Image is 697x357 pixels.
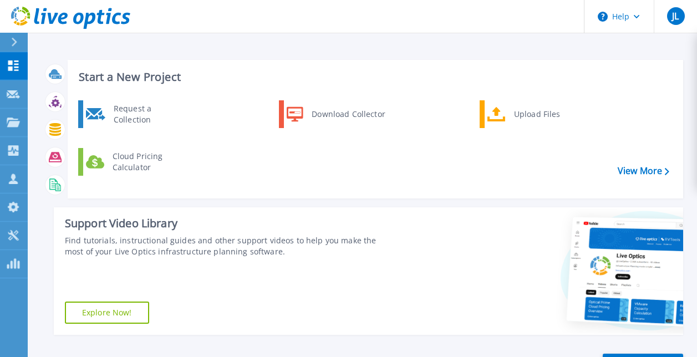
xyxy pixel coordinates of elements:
a: Explore Now! [65,302,149,324]
a: Download Collector [279,100,393,128]
span: JL [672,12,679,21]
a: Request a Collection [78,100,192,128]
div: Cloud Pricing Calculator [107,151,189,173]
a: View More [618,166,669,176]
a: Upload Files [480,100,593,128]
div: Upload Files [508,103,591,125]
div: Download Collector [306,103,390,125]
div: Find tutorials, instructional guides and other support videos to help you make the most of your L... [65,235,392,257]
h3: Start a New Project [79,71,669,83]
div: Support Video Library [65,216,392,231]
div: Request a Collection [108,103,189,125]
a: Cloud Pricing Calculator [78,148,192,176]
